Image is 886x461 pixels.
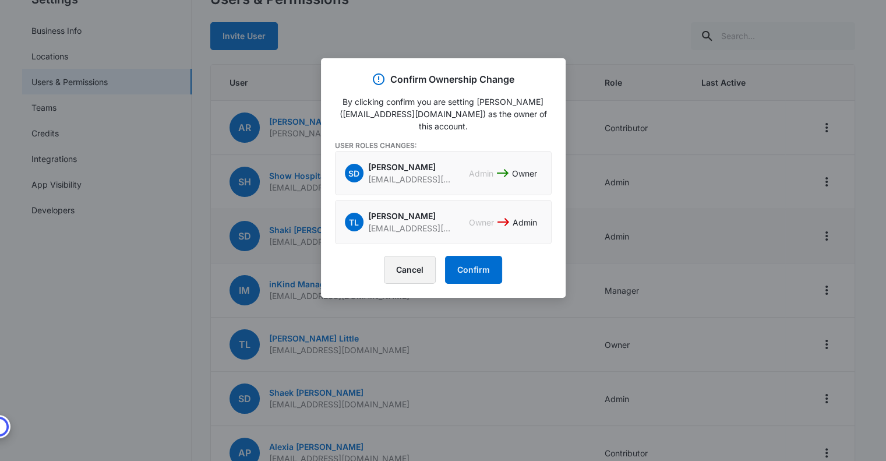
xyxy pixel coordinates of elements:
[368,161,436,173] p: [PERSON_NAME]
[345,164,363,182] span: SD
[469,167,493,180] p: Admin
[335,140,552,151] p: User Roles Changes:
[445,256,502,284] button: Confirm
[390,72,514,86] p: Confirm Ownership Change
[368,210,436,222] p: [PERSON_NAME]
[335,96,552,132] p: By clicking confirm you are setting [PERSON_NAME] ([EMAIL_ADDRESS][DOMAIN_NAME]) as the owner of ...
[469,216,494,228] p: Owner
[384,256,436,284] button: Cancel
[345,213,363,231] span: TL
[368,222,455,234] p: [EMAIL_ADDRESS][DOMAIN_NAME]
[368,173,455,185] p: [EMAIL_ADDRESS][DOMAIN_NAME]
[512,167,537,180] p: Owner
[513,216,537,228] p: Admin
